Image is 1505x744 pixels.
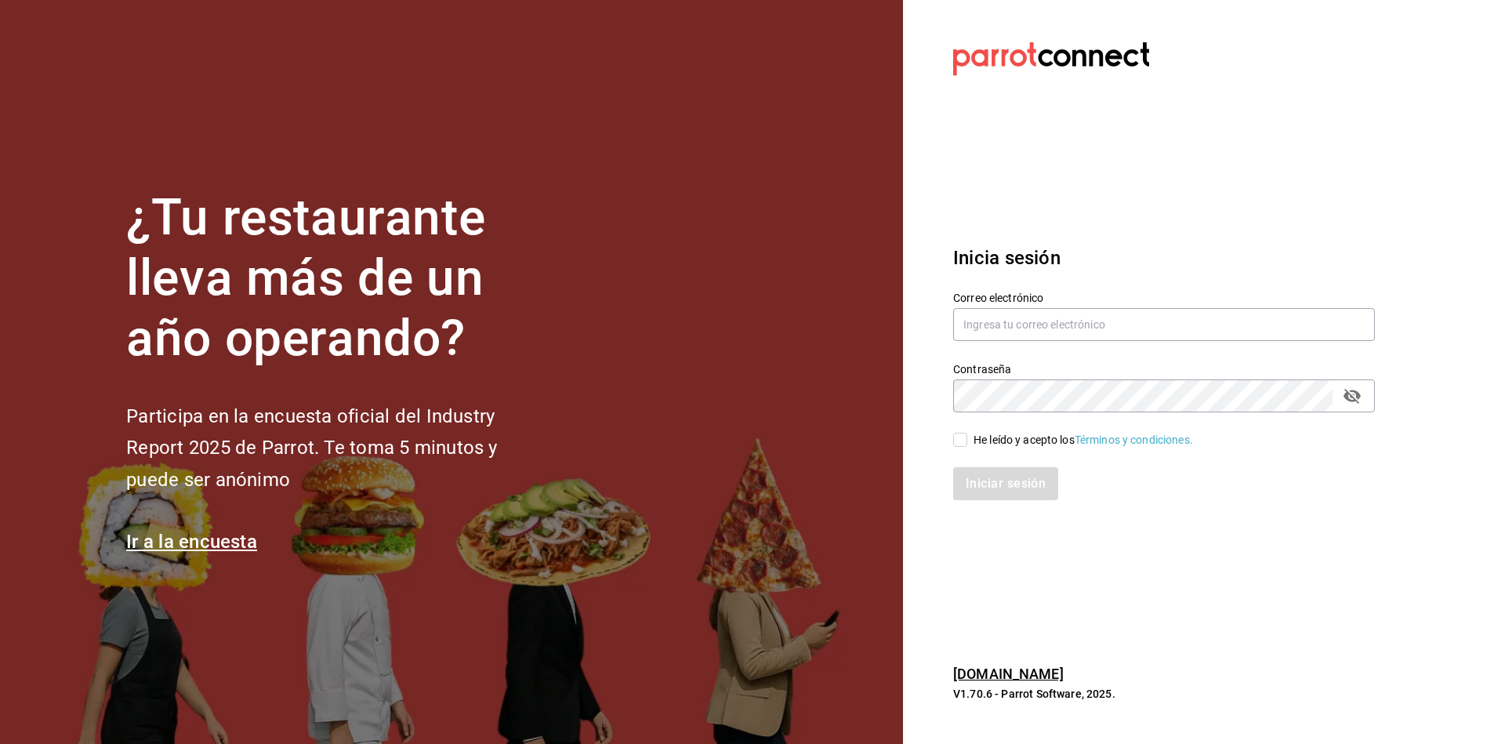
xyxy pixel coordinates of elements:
[953,292,1375,303] label: Correo electrónico
[126,531,257,553] a: Ir a la encuesta
[1075,434,1193,446] a: Términos y condiciones.
[953,308,1375,341] input: Ingresa tu correo electrónico
[953,666,1064,682] a: [DOMAIN_NAME]
[126,401,549,496] h2: Participa en la encuesta oficial del Industry Report 2025 de Parrot. Te toma 5 minutos y puede se...
[974,432,1193,448] div: He leído y acepto los
[126,188,549,368] h1: ¿Tu restaurante lleva más de un año operando?
[1339,383,1365,409] button: passwordField
[953,686,1375,702] p: V1.70.6 - Parrot Software, 2025.
[953,244,1375,272] h3: Inicia sesión
[953,364,1375,375] label: Contraseña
